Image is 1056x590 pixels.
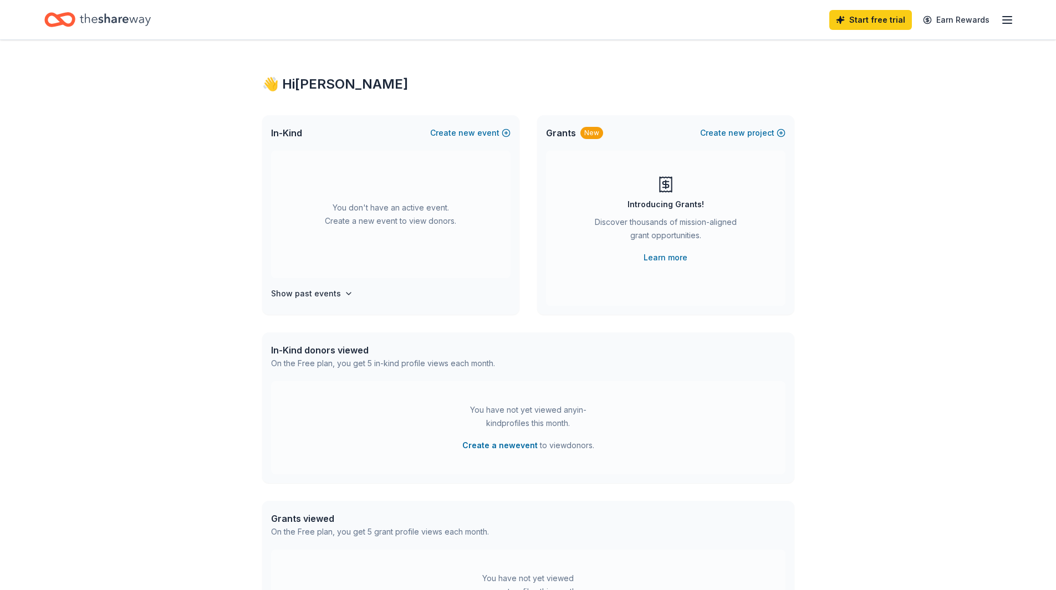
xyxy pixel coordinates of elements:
[271,357,495,370] div: On the Free plan, you get 5 in-kind profile views each month.
[829,10,912,30] a: Start free trial
[458,126,475,140] span: new
[271,343,495,357] div: In-Kind donors viewed
[580,127,603,139] div: New
[628,198,704,211] div: Introducing Grants!
[546,126,576,140] span: Grants
[271,287,353,300] button: Show past events
[728,126,745,140] span: new
[44,7,151,33] a: Home
[271,512,489,525] div: Grants viewed
[462,439,594,452] span: to view donors .
[262,75,794,93] div: 👋 Hi [PERSON_NAME]
[430,126,511,140] button: Createnewevent
[644,251,687,264] a: Learn more
[459,403,598,430] div: You have not yet viewed any in-kind profiles this month.
[271,126,302,140] span: In-Kind
[462,439,538,452] button: Create a newevent
[700,126,785,140] button: Createnewproject
[271,287,341,300] h4: Show past events
[271,525,489,538] div: On the Free plan, you get 5 grant profile views each month.
[916,10,996,30] a: Earn Rewards
[271,151,511,278] div: You don't have an active event. Create a new event to view donors.
[590,216,741,247] div: Discover thousands of mission-aligned grant opportunities.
